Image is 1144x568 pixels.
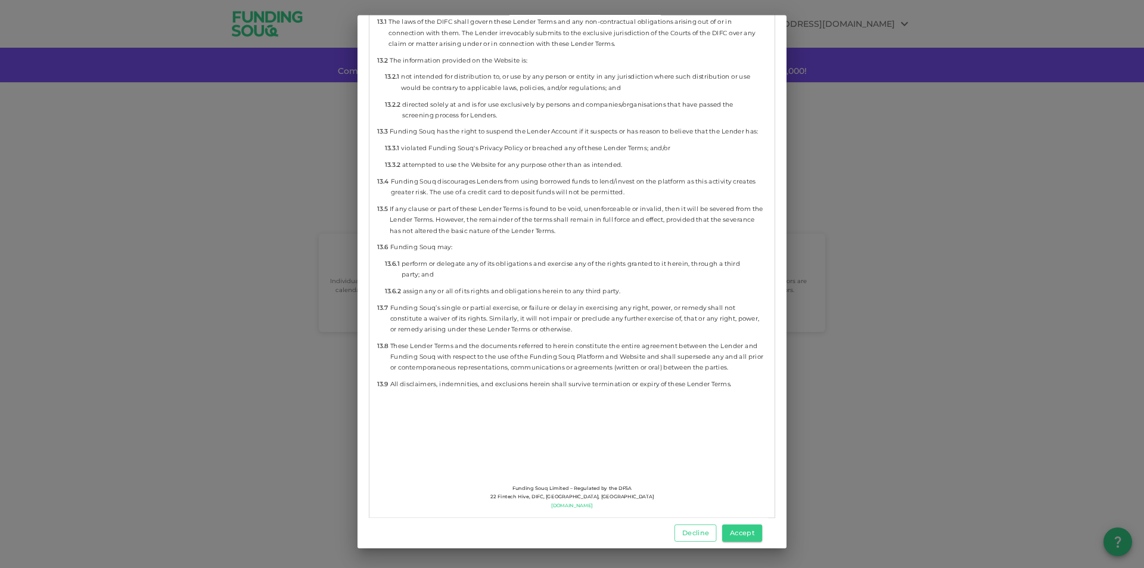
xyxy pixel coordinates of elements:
[388,17,765,49] span: The laws of the DIFC shall govern these Lender Terms and any non-contractual obligations arising ...
[385,258,400,269] span: 13.6.1
[377,378,388,389] span: 13.9
[377,17,387,27] span: 13.1
[377,55,388,66] span: 13.2
[377,203,388,214] span: 13.5
[390,126,758,137] span: Funding Souq has the right to suspend the Lender Account if it suspects or has reason to believe ...
[385,159,400,170] span: 13.3.2
[391,176,765,197] span: Funding Souq discourages Lenders from using borrowed funds to lend/invest on the platform as this...
[401,142,670,153] span: violated Funding Souq's Privacy Policy or breached any of these Lender Terms; and/or
[403,285,621,296] span: assign any or all of its rights and obligations herein to any third party.
[490,492,654,501] span: 22 Fintech Hive, DIFC, [GEOGRAPHIC_DATA], [GEOGRAPHIC_DATA]
[674,524,717,542] button: Decline
[390,378,732,389] span: All disclaimers, indemnities, and exclusions herein shall survive termination or expiry of these ...
[385,99,400,110] span: 13.2.2
[402,258,757,280] span: perform or delegate any of its obligations and exercise any of the rights granted to it herein, t...
[377,302,388,313] span: 13.7
[390,340,765,373] span: These Lender Terms and the documents referred to herein constitute the entire agreement between t...
[402,99,757,120] span: directed solely at and is for use exclusively by persons and companies/organisations that have pa...
[385,285,401,296] span: 13.6.2
[551,501,593,510] a: [DOMAIN_NAME]
[377,176,389,187] span: 13.4
[390,241,453,252] span: Funding Souq may:
[401,72,757,93] span: not intended for distribution to, or use by any person or entity in any jurisdiction where such d...
[385,142,400,153] span: 13.3.1
[722,524,762,542] button: Accept
[390,55,527,66] span: The information provided on the Website is:
[390,302,765,335] span: Funding Souq’s single or partial exercise, or failure or delay in exercising any right, power, or...
[377,340,388,351] span: 13.8
[512,484,632,492] span: Funding Souq Limited – Regulated by the DFSA
[385,72,400,82] span: 13.2.1
[377,126,388,137] span: 13.3
[377,241,388,252] span: 13.6
[390,203,765,236] span: If any clause or part of these Lender Terms is found to be void, unenforceable or invalid, then i...
[402,159,623,170] span: attempted to use the Website for any purpose other than as intended.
